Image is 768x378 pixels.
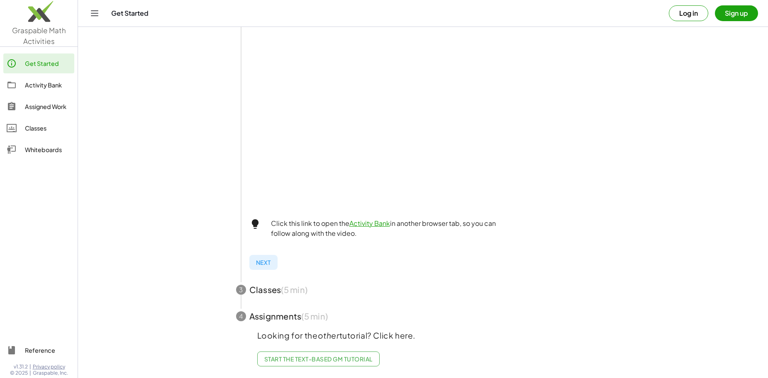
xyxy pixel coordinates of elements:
[33,363,68,370] a: Privacy policy
[236,311,246,321] div: 4
[25,145,71,155] div: Whiteboards
[236,285,246,295] div: 3
[226,276,620,303] button: 3Classes(5 min)
[3,53,74,73] a: Get Started
[715,5,758,21] button: Sign up
[29,370,31,376] span: |
[261,218,510,238] div: Click this link to open the in another browser tab, so you can follow along with the video.
[257,330,589,342] p: Looking for the tutorial? Click here.
[264,355,373,363] span: Start the Text-based GM Tutorial
[3,75,74,95] a: Activity Bank
[14,363,28,370] span: v1.31.2
[669,5,708,21] button: Log in
[12,26,66,46] span: Graspable Math Activities
[29,363,31,370] span: |
[349,219,390,228] a: Activity Bank
[25,345,71,355] div: Reference
[25,80,71,90] div: Activity Bank
[25,102,71,111] div: Assigned Work
[33,370,68,376] span: Graspable, Inc.
[3,140,74,160] a: Whiteboards
[88,7,101,20] button: Toggle navigation
[10,370,28,376] span: © 2025
[25,58,71,68] div: Get Started
[249,255,278,270] button: Next
[256,259,271,266] span: Next
[3,118,74,138] a: Classes
[25,123,71,133] div: Classes
[318,330,339,340] em: other
[3,97,74,116] a: Assigned Work
[257,351,380,366] a: Start the Text-based GM Tutorial
[226,303,620,330] button: 4Assignments(5 min)
[3,340,74,360] a: Reference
